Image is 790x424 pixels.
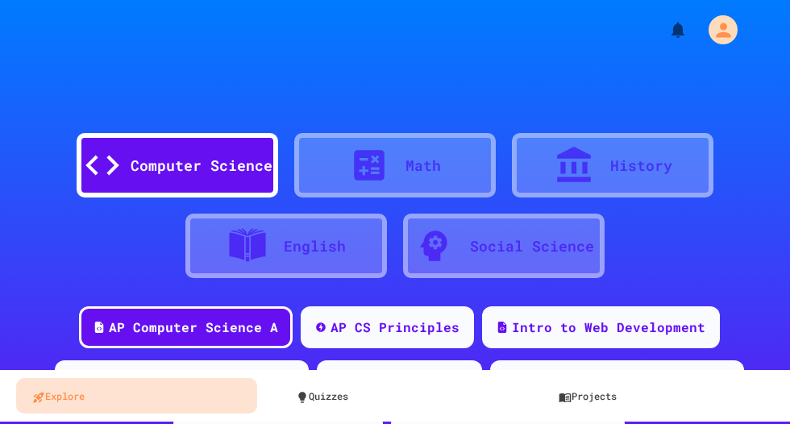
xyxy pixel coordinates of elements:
div: My Notifications [638,16,692,44]
div: Social Science [470,235,594,257]
a: Quizzes [280,378,521,414]
iframe: chat widget [656,289,774,358]
div: AP Computer Science A [109,318,278,337]
div: Computer Science [131,155,272,177]
a: Explore [16,378,257,414]
a: Projects [543,378,784,414]
div: My Account [692,11,742,48]
iframe: chat widget [722,360,774,408]
div: History [610,155,672,177]
div: English [284,235,346,257]
div: Intro to Web Development [512,318,705,337]
div: AP CS Principles [331,318,459,337]
div: Math [405,155,441,177]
